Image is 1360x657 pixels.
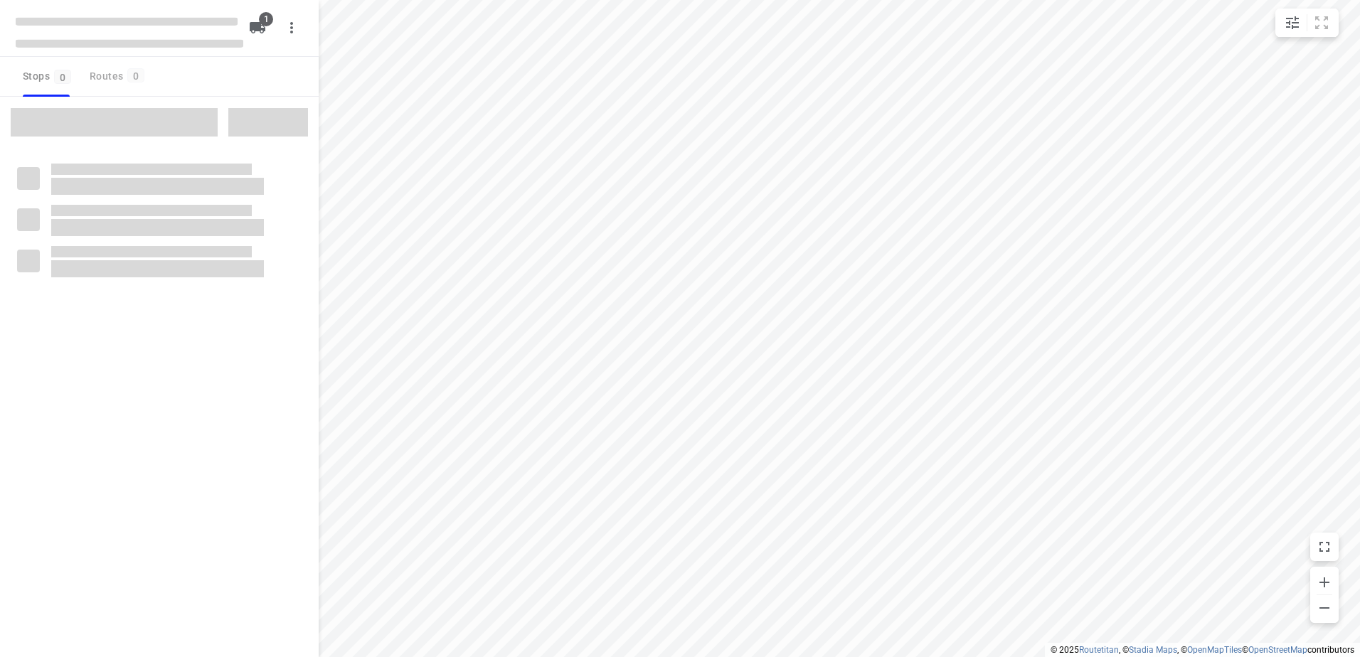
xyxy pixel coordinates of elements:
[1278,9,1307,37] button: Map settings
[1079,645,1119,655] a: Routetitan
[1129,645,1177,655] a: Stadia Maps
[1275,9,1339,37] div: small contained button group
[1051,645,1354,655] li: © 2025 , © , © © contributors
[1248,645,1307,655] a: OpenStreetMap
[1187,645,1242,655] a: OpenMapTiles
